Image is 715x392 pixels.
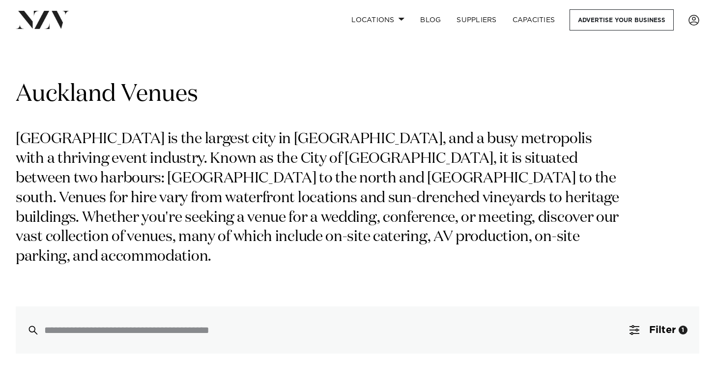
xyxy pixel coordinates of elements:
a: Capacities [505,9,563,30]
a: Locations [343,9,412,30]
p: [GEOGRAPHIC_DATA] is the largest city in [GEOGRAPHIC_DATA], and a busy metropolis with a thriving... [16,130,623,267]
a: Advertise your business [570,9,674,30]
a: BLOG [412,9,449,30]
h1: Auckland Venues [16,79,699,110]
div: 1 [679,326,687,334]
a: SUPPLIERS [449,9,504,30]
span: Filter [649,325,676,335]
button: Filter1 [618,306,699,354]
img: nzv-logo.png [16,11,69,29]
